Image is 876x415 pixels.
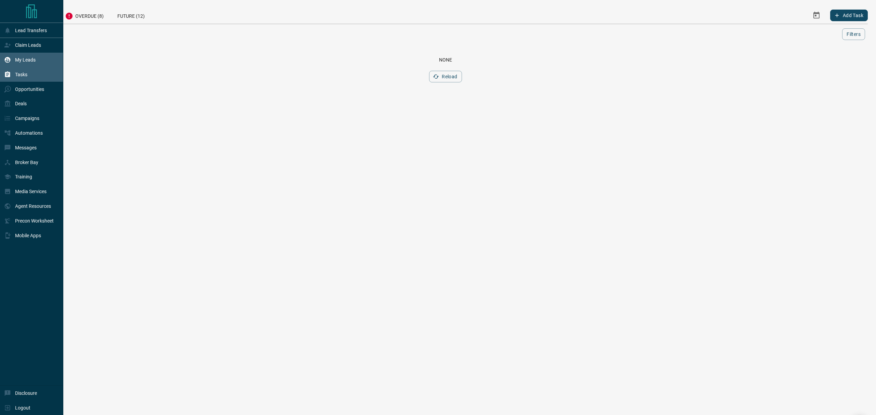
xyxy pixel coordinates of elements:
[58,7,111,24] div: Overdue (8)
[830,10,868,21] button: Add Task
[111,7,152,24] div: Future (12)
[808,7,825,24] button: Select Date Range
[842,28,865,40] button: Filters
[429,71,462,82] button: Reload
[31,57,860,63] div: None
